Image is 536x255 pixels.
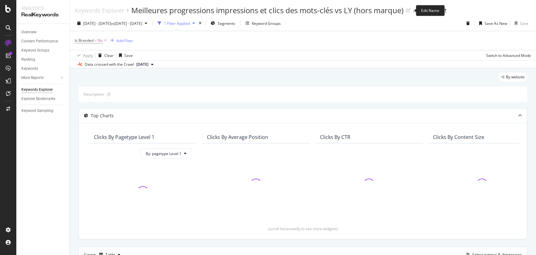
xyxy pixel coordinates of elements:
[21,96,65,102] a: Explorer Bookmarks
[140,148,192,158] button: By: pagetype Level 1
[95,38,97,43] span: =
[21,29,36,36] div: Overview
[21,56,35,63] div: Ranking
[131,5,403,16] div: Meilleures progressions impressions et clics des mots-clés vs LY (hors marque)
[91,113,114,119] div: Top Charts
[75,38,94,43] span: Is Branded
[21,86,53,93] div: Keywords Explorer
[116,38,133,43] div: Add Filter
[21,86,65,93] a: Keywords Explorer
[243,18,283,28] button: Keyword Groups
[486,53,531,58] div: Switch to Advanced Mode
[21,65,65,72] a: Keywords
[108,37,133,44] button: Add Filter
[218,21,235,26] span: Segments
[21,108,65,114] a: Keyword Sampling
[21,38,58,45] div: Content Performance
[84,91,105,97] div: Description:
[416,5,445,16] div: Edit Name
[94,134,154,140] div: Clicks By pagetype Level 1
[75,50,93,60] button: Apply
[21,65,38,72] div: Keywords
[164,21,190,26] div: 1 Filter Applied
[86,226,519,231] div: (scroll horizontally to see more widgets)
[484,50,531,60] button: Switch to Advanced Mode
[485,21,507,26] div: Save As New
[198,20,203,26] div: times
[477,18,507,28] button: Save As New
[506,75,525,79] span: By website
[21,47,49,54] div: Keyword Groups
[134,61,156,68] button: [DATE]
[111,21,142,26] span: vs [DATE] - [DATE]
[83,21,111,26] span: [DATE] - [DATE]
[413,8,440,14] div: Atelier Amaya
[116,50,133,60] button: Save
[83,53,93,58] div: Apply
[320,134,350,140] div: Clicks By CTR
[433,134,484,140] div: Clicks By Content Size
[124,53,133,58] div: Save
[21,47,65,54] a: Keyword Groups
[21,38,65,45] a: Content Performance
[520,21,528,26] div: Save
[75,7,124,14] a: Keywords Explorer
[98,36,103,45] span: No
[21,75,44,81] div: More Reports
[21,5,64,11] div: Analytics
[21,11,64,19] div: RealKeywords
[136,62,149,67] span: 2025 Sep. 27th
[21,96,55,102] div: Explorer Bookmarks
[21,56,65,63] a: Ranking
[85,62,134,67] div: Data crossed with the Crawl
[146,151,181,156] span: By: pagetype Level 1
[252,21,281,26] div: Keyword Groups
[207,134,268,140] div: Clicks By Average Position
[21,108,53,114] div: Keyword Sampling
[104,53,114,58] div: Clear
[96,50,114,60] button: Clear
[499,73,527,81] div: legacy label
[21,29,65,36] a: Overview
[208,18,238,28] button: Segments
[21,75,59,81] a: More Reports
[512,18,528,28] button: Save
[75,18,150,28] button: [DATE] - [DATE]vs[DATE] - [DATE]
[155,18,198,28] button: 1 Filter Applied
